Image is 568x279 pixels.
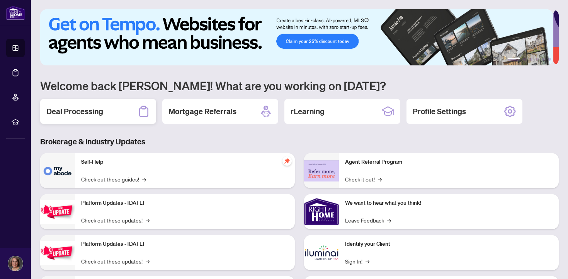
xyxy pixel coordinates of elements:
[40,153,75,188] img: Self-Help
[378,175,382,183] span: →
[40,136,559,147] h3: Brokerage & Industry Updates
[81,240,289,248] p: Platform Updates - [DATE]
[81,158,289,166] p: Self-Help
[529,58,532,61] button: 3
[282,156,292,166] span: pushpin
[345,175,382,183] a: Check it out!→
[8,256,23,271] img: Profile Icon
[81,216,150,224] a: Check out these updates!→
[81,175,146,183] a: Check out these guides!→
[6,6,25,20] img: logo
[291,106,325,117] h2: rLearning
[542,58,545,61] button: 5
[146,216,150,224] span: →
[413,106,466,117] h2: Profile Settings
[168,106,236,117] h2: Mortgage Referrals
[81,257,150,265] a: Check out these updates!→
[537,252,560,275] button: Open asap
[40,200,75,224] img: Platform Updates - July 21, 2025
[304,235,339,270] img: Identify your Client
[40,241,75,265] img: Platform Updates - July 8, 2025
[508,58,520,61] button: 1
[40,78,559,93] h1: Welcome back [PERSON_NAME]! What are you working on [DATE]?
[387,216,391,224] span: →
[40,9,553,65] img: Slide 0
[536,58,539,61] button: 4
[46,106,103,117] h2: Deal Processing
[142,175,146,183] span: →
[146,257,150,265] span: →
[345,199,553,207] p: We want to hear what you think!
[345,216,391,224] a: Leave Feedback→
[81,199,289,207] p: Platform Updates - [DATE]
[345,158,553,166] p: Agent Referral Program
[304,194,339,229] img: We want to hear what you think!
[345,257,369,265] a: Sign In!→
[345,240,553,248] p: Identify your Client
[523,58,526,61] button: 2
[548,58,551,61] button: 6
[304,160,339,181] img: Agent Referral Program
[366,257,369,265] span: →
